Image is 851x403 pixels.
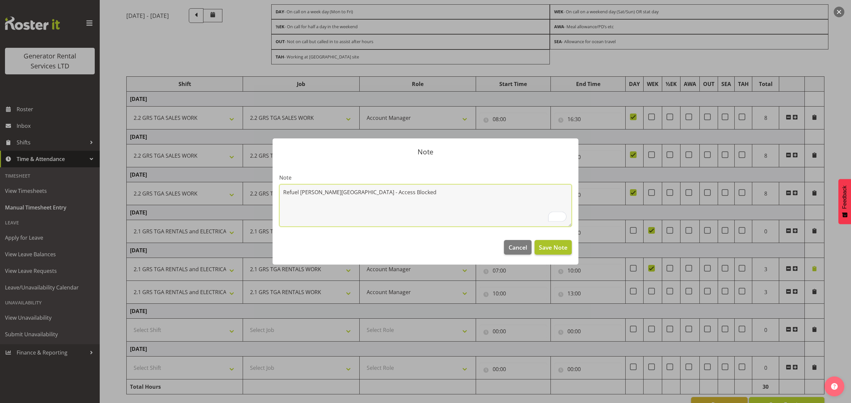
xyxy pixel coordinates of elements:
[535,240,572,255] button: Save Note
[842,186,848,209] span: Feedback
[539,243,567,252] span: Save Note
[279,184,572,227] textarea: To enrich screen reader interactions, please activate Accessibility in Grammarly extension settings
[279,148,572,155] p: Note
[838,179,851,224] button: Feedback - Show survey
[504,240,531,255] button: Cancel
[509,243,527,252] span: Cancel
[279,174,572,182] label: Note
[831,383,838,390] img: help-xxl-2.png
